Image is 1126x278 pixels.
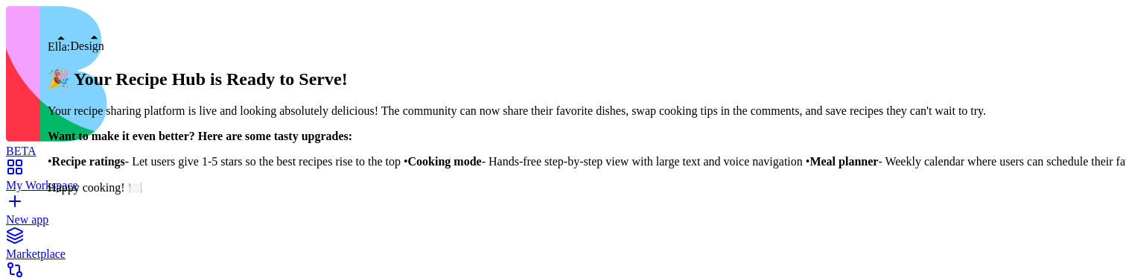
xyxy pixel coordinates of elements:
a: New app [6,200,1120,227]
strong: Recipe ratings [52,154,125,167]
strong: Meal planner [809,154,878,167]
a: Marketplace [6,234,1120,261]
div: BETA [6,145,1120,158]
span: Ella: [48,40,70,53]
div: My Workspace [6,179,1120,192]
a: BETA [6,131,1120,158]
p: Discover delicious recipes shared by our community [12,108,211,144]
span: Recipe Hub [42,13,128,34]
strong: Cooking mode [408,154,482,167]
img: logo [6,6,605,142]
div: Design [71,40,104,53]
div: Marketplace [6,247,1120,261]
div: New app [6,213,1120,227]
strong: Want to make it even better? Here are some tasty upgrades: [48,129,352,142]
a: My Workspace [6,165,1120,192]
a: Recipe Hub [12,12,128,36]
h1: All Recipes [12,72,211,102]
